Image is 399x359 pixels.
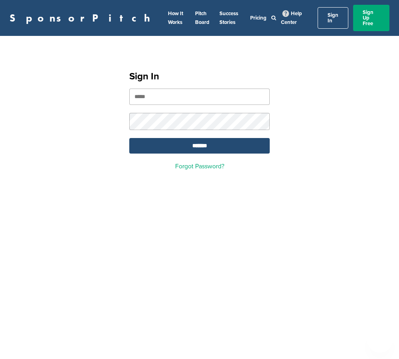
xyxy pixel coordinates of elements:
a: Success Stories [219,10,238,26]
a: How It Works [168,10,183,26]
a: Sign Up Free [353,5,389,31]
h1: Sign In [129,69,270,84]
a: Help Center [281,9,302,27]
a: Forgot Password? [175,162,224,170]
a: Pricing [250,15,267,21]
a: SponsorPitch [10,13,155,23]
a: Sign In [318,7,348,29]
a: Pitch Board [195,10,209,26]
iframe: Button to launch messaging window [367,327,393,353]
